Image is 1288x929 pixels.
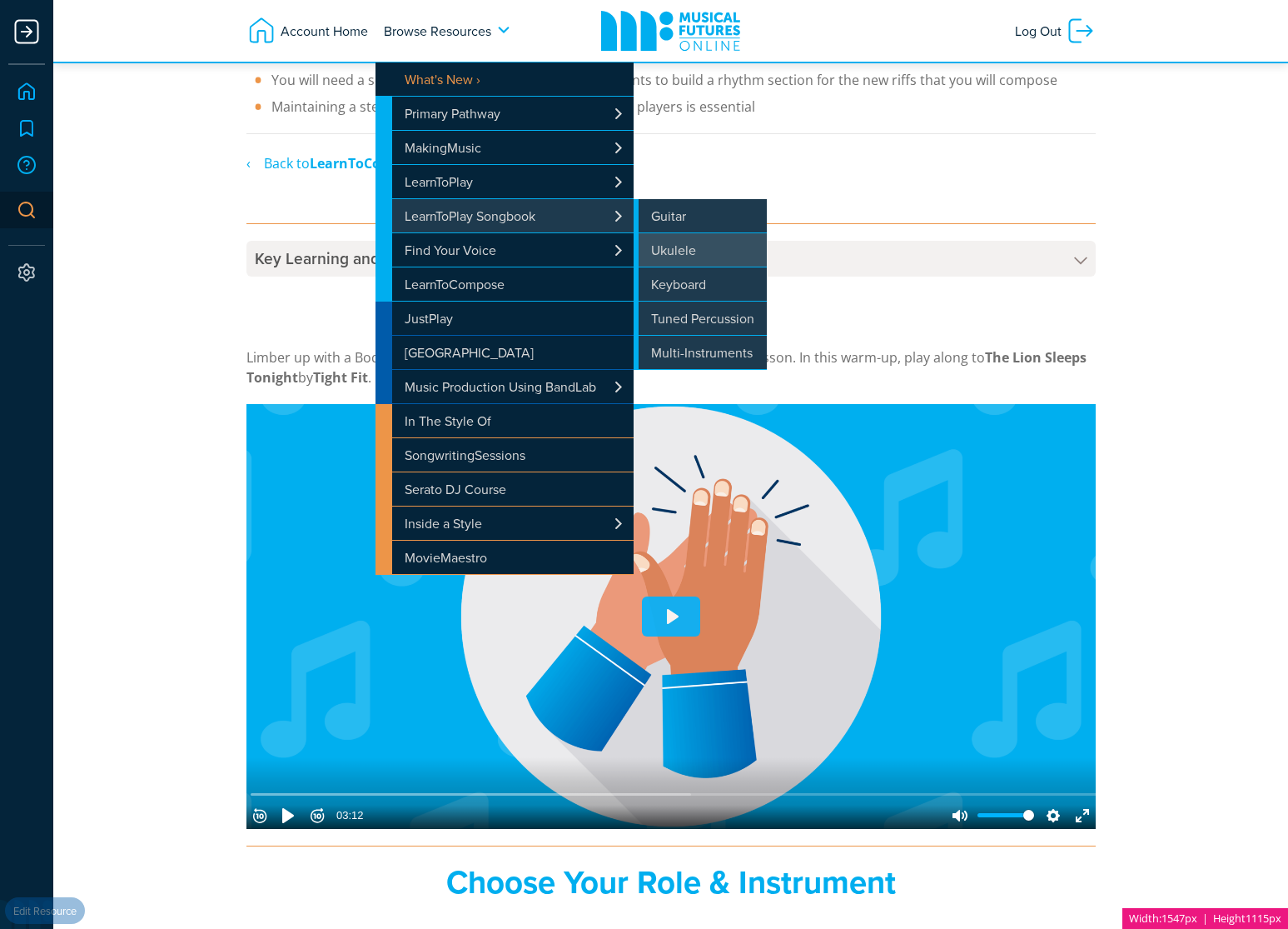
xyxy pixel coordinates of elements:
[375,7,525,54] a: Browse Resources
[246,97,1096,117] li: Maintaining a steady pulse and keeping in time with other players is essential
[375,199,634,232] a: LearnToPlay Songbook
[375,97,634,130] a: Primary Pathway
[8,147,45,183] a: Support Hub
[375,267,634,301] a: LearnToCompose
[246,347,1096,387] p: Limber up with a Body Percussion Playalong to help you focus at the start of the lesson. In this ...
[246,70,1096,90] li: You will need a selection of untuned percussion instruments to build a rhythm section for the new...
[634,302,767,335] a: Tuned Percussion
[246,154,425,173] a: ‹‎‎‎‎‎‏‏‎ ‎‏‏‎ ‎‏‏‎ ‎ Back toLearnToCompose
[384,16,491,46] span: Browse Resources
[634,199,767,232] a: Guitar
[8,254,45,291] a: Settings
[634,233,767,267] a: Ukulele
[276,16,368,46] span: Account Home
[246,241,1096,277] h4: Key Learning and Vocabulary - Overview
[310,154,425,172] strong: LearnToCompose
[375,302,634,335] a: JustPlay
[246,863,1096,902] h2: Choose Your Role & Instrument
[238,7,376,54] a: Account Home
[1246,911,1269,926] span: 1115
[375,370,634,403] a: Music Production Using BandLab
[375,62,634,96] a: What's New ›
[1015,16,1066,46] span: Log Out
[1007,7,1104,54] a: Log Out
[375,541,634,574] a: MovieMaestro
[313,368,368,387] strong: Tight Fit
[375,507,634,540] a: Inside a Style
[1161,911,1185,926] span: 1547
[375,131,634,164] a: MakingMusic
[634,336,767,369] a: Multi-Instruments
[1122,908,1288,929] div: Width: px | Height px
[375,336,634,369] a: [GEOGRAPHIC_DATA]
[5,897,85,924] a: Edit Resource
[246,348,1087,387] strong: The Lion Sleeps Tonight
[8,73,45,110] a: Home
[375,233,634,267] a: Find Your Voice
[375,472,634,506] a: Serato DJ Course
[634,267,767,301] a: Keyboard
[375,404,634,437] a: In The Style Of
[375,438,634,472] a: SongwritingSessions
[375,165,634,198] a: LearnToPlay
